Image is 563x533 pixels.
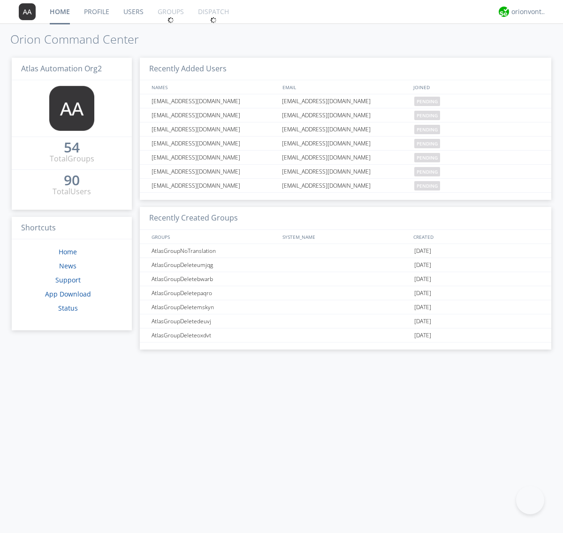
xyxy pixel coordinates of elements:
span: pending [414,111,440,120]
a: Support [55,275,81,284]
h3: Recently Added Users [140,58,551,81]
div: Total Groups [50,153,94,164]
a: AtlasGroupDeleteoxdvt[DATE] [140,328,551,343]
div: [EMAIL_ADDRESS][DOMAIN_NAME] [280,122,412,136]
a: [EMAIL_ADDRESS][DOMAIN_NAME][EMAIL_ADDRESS][DOMAIN_NAME]pending [140,122,551,137]
span: [DATE] [414,300,431,314]
a: 54 [64,143,80,153]
span: pending [414,97,440,106]
a: [EMAIL_ADDRESS][DOMAIN_NAME][EMAIL_ADDRESS][DOMAIN_NAME]pending [140,94,551,108]
img: 29d36aed6fa347d5a1537e7736e6aa13 [499,7,509,17]
img: spin.svg [167,17,174,23]
span: Atlas Automation Org2 [21,63,102,74]
span: pending [414,125,440,134]
h3: Recently Created Groups [140,207,551,230]
div: Total Users [53,186,91,197]
a: AtlasGroupDeletebwarb[DATE] [140,272,551,286]
div: [EMAIL_ADDRESS][DOMAIN_NAME] [149,94,279,108]
span: [DATE] [414,244,431,258]
div: CREATED [411,230,542,244]
div: AtlasGroupDeletebwarb [149,272,279,286]
span: [DATE] [414,272,431,286]
a: [EMAIL_ADDRESS][DOMAIN_NAME][EMAIL_ADDRESS][DOMAIN_NAME]pending [140,151,551,165]
span: pending [414,139,440,148]
a: AtlasGroupDeletemskyn[DATE] [140,300,551,314]
a: 90 [64,175,80,186]
span: [DATE] [414,314,431,328]
div: JOINED [411,80,542,94]
div: [EMAIL_ADDRESS][DOMAIN_NAME] [280,179,412,192]
div: AtlasGroupNoTranslation [149,244,279,258]
span: [DATE] [414,328,431,343]
div: [EMAIL_ADDRESS][DOMAIN_NAME] [280,151,412,164]
a: [EMAIL_ADDRESS][DOMAIN_NAME][EMAIL_ADDRESS][DOMAIN_NAME]pending [140,137,551,151]
div: [EMAIL_ADDRESS][DOMAIN_NAME] [280,137,412,150]
span: pending [414,153,440,162]
div: EMAIL [280,80,411,94]
a: AtlasGroupDeletepaqro[DATE] [140,286,551,300]
div: AtlasGroupDeleteumjqg [149,258,279,272]
div: [EMAIL_ADDRESS][DOMAIN_NAME] [149,108,279,122]
a: AtlasGroupDeletedeuvj[DATE] [140,314,551,328]
a: Status [58,304,78,312]
a: Home [59,247,77,256]
a: [EMAIL_ADDRESS][DOMAIN_NAME][EMAIL_ADDRESS][DOMAIN_NAME]pending [140,108,551,122]
a: [EMAIL_ADDRESS][DOMAIN_NAME][EMAIL_ADDRESS][DOMAIN_NAME]pending [140,165,551,179]
div: NAMES [149,80,278,94]
div: [EMAIL_ADDRESS][DOMAIN_NAME] [149,179,279,192]
a: [EMAIL_ADDRESS][DOMAIN_NAME][EMAIL_ADDRESS][DOMAIN_NAME]pending [140,179,551,193]
div: [EMAIL_ADDRESS][DOMAIN_NAME] [280,108,412,122]
h3: Shortcuts [12,217,132,240]
iframe: Toggle Customer Support [516,486,544,514]
div: AtlasGroupDeletedeuvj [149,314,279,328]
div: [EMAIL_ADDRESS][DOMAIN_NAME] [149,165,279,178]
div: AtlasGroupDeletemskyn [149,300,279,314]
a: AtlasGroupNoTranslation[DATE] [140,244,551,258]
img: spin.svg [210,17,217,23]
img: 373638.png [19,3,36,20]
a: App Download [45,289,91,298]
div: 90 [64,175,80,185]
span: pending [414,181,440,190]
div: [EMAIL_ADDRESS][DOMAIN_NAME] [149,151,279,164]
a: News [59,261,76,270]
span: [DATE] [414,258,431,272]
div: orionvontas+atlas+automation+org2 [511,7,547,16]
div: [EMAIL_ADDRESS][DOMAIN_NAME] [280,165,412,178]
img: 373638.png [49,86,94,131]
div: AtlasGroupDeletepaqro [149,286,279,300]
div: GROUPS [149,230,278,244]
div: [EMAIL_ADDRESS][DOMAIN_NAME] [149,137,279,150]
div: [EMAIL_ADDRESS][DOMAIN_NAME] [149,122,279,136]
div: 54 [64,143,80,152]
span: pending [414,167,440,176]
div: AtlasGroupDeleteoxdvt [149,328,279,342]
div: [EMAIL_ADDRESS][DOMAIN_NAME] [280,94,412,108]
div: SYSTEM_NAME [280,230,411,244]
a: AtlasGroupDeleteumjqg[DATE] [140,258,551,272]
span: [DATE] [414,286,431,300]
